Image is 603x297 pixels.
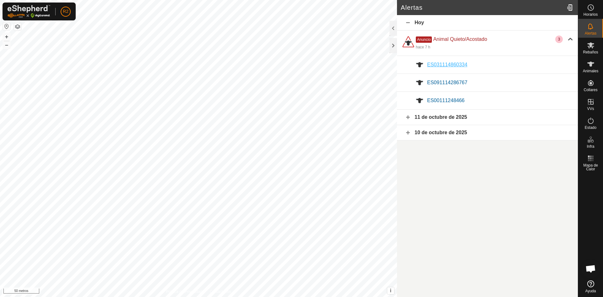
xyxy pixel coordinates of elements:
[587,144,594,149] font: Infra
[583,69,598,73] font: Animales
[415,114,467,120] font: 11 de octubre de 2025
[210,289,231,294] a: Contáctenos
[585,31,596,36] font: Alertas
[427,62,467,67] font: ES031114860334
[417,37,431,42] font: Anuncio
[585,125,596,130] font: Estado
[433,36,487,42] font: Animal Quieto/Acostado
[416,45,430,49] font: hace 7 h
[587,107,594,111] font: VVs
[584,12,598,17] font: Horarios
[401,4,423,11] font: Alertas
[8,5,50,18] img: Logotipo de Gallagher
[390,288,391,293] font: i
[166,289,202,294] a: Política de Privacidad
[583,163,598,171] font: Mapa de Calor
[581,259,600,278] div: Chat abierto
[558,37,560,41] font: 3
[584,88,597,92] font: Collares
[578,278,603,295] a: Ayuda
[3,33,10,41] button: +
[427,98,464,103] font: ES00111248466
[5,33,8,40] font: +
[63,9,68,14] font: R2
[14,23,21,30] button: Capas del Mapa
[3,23,10,30] button: Restablecer Mapa
[387,287,394,294] button: i
[583,50,598,54] font: Rebaños
[585,289,596,293] font: Ayuda
[427,80,467,85] font: ES091114286767
[3,41,10,49] button: –
[415,20,424,25] font: Hoy
[5,41,8,48] font: –
[415,130,467,135] font: 10 de octubre de 2025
